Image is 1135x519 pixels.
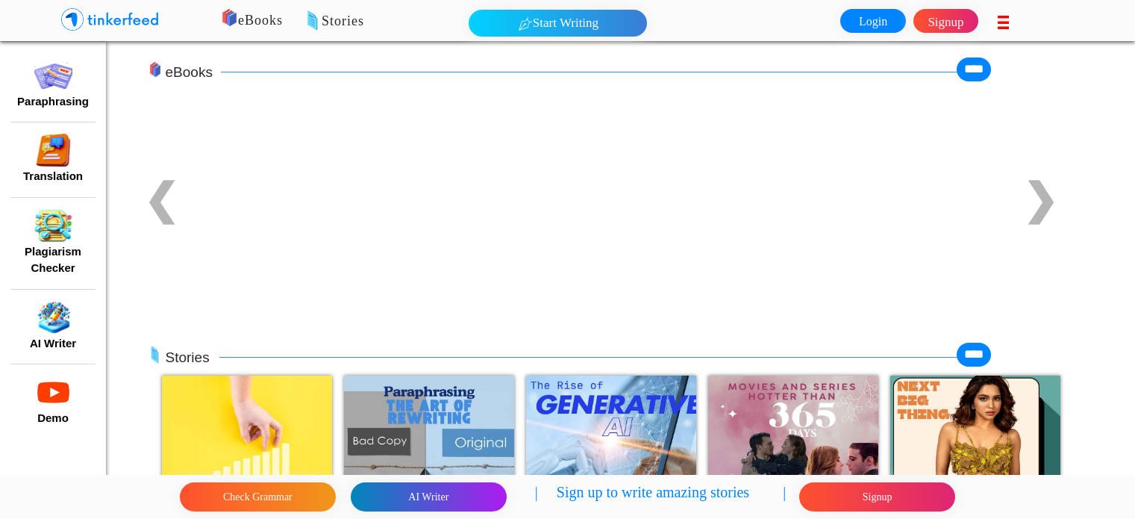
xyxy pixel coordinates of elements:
button: AI Writer [351,482,507,512]
p: eBooks [201,10,701,31]
img: 2.png [34,209,72,243]
a: Login [840,9,905,33]
button: Check Grammar [180,482,336,512]
img: paraphrase.png [34,59,72,93]
button: AI Writer [25,335,81,353]
a: Signup [913,9,978,33]
a: ❯ [1010,156,1102,244]
img: translate%20icon.png [34,134,72,167]
button: Demo [33,409,73,428]
img: 1.png [34,301,72,335]
button: Start Writing [469,10,647,37]
button: Translation [19,167,87,186]
p: | Sign up to write amazing stories | [535,481,786,513]
a: ❮ [131,156,191,244]
h2: eBooks [166,62,215,84]
button: Signup [799,482,955,512]
h2: Stories [166,347,212,370]
p: Stories [260,11,760,32]
button: Paraphrasing [13,93,93,111]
